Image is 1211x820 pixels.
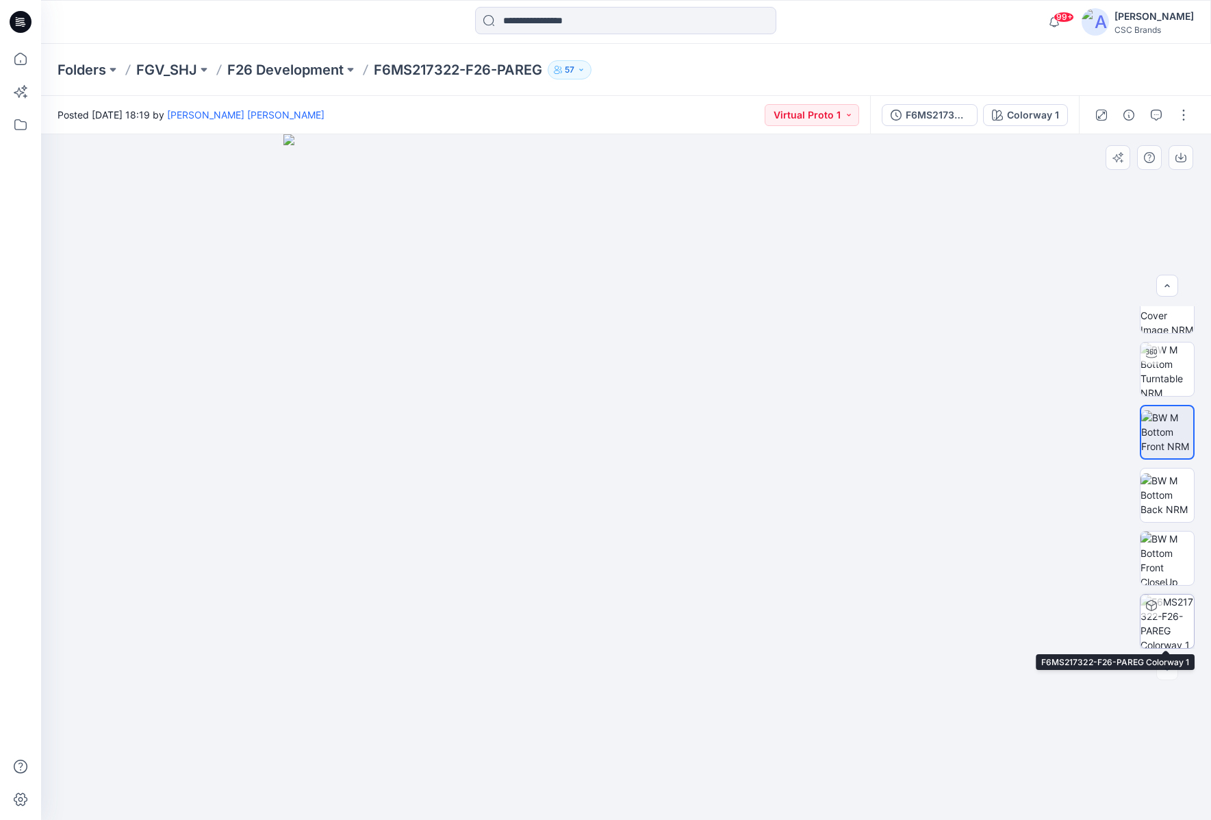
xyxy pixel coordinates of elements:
div: CSC Brands [1114,25,1194,35]
img: BW M Bottom Front CloseUp NRM [1140,532,1194,585]
p: F6MS217322-F26-PAREG [374,60,542,79]
a: F26 Development [227,60,344,79]
div: F6MS217322-F26-PAREG [906,108,969,123]
img: BW M Bottom Front NRM [1141,410,1193,454]
img: BW M Bottom Cover Image NRM [1140,279,1194,333]
span: Posted [DATE] 18:19 by [58,108,324,122]
img: eyJhbGciOiJIUzI1NiIsImtpZCI6IjAiLCJzbHQiOiJzZXMiLCJ0eXAiOiJKV1QifQ.eyJkYXRhIjp7InR5cGUiOiJzdG9yYW... [283,134,969,820]
img: avatar [1082,8,1109,36]
button: F6MS217322-F26-PAREG [882,104,978,126]
img: BW M Bottom Back NRM [1140,473,1194,517]
div: Colorway 1 [1007,108,1059,123]
a: Folders [58,60,106,79]
a: [PERSON_NAME] [PERSON_NAME] [167,109,324,121]
img: F6MS217322-F26-PAREG Colorway 1 [1140,595,1194,648]
button: Colorway 1 [983,104,1068,126]
span: 99+ [1054,12,1074,23]
div: [PERSON_NAME] [1114,8,1194,25]
button: Details [1118,104,1140,126]
button: 57 [548,60,591,79]
a: FGV_SHJ [136,60,197,79]
img: BW M Bottom Turntable NRM [1140,343,1194,396]
p: 57 [565,62,574,77]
